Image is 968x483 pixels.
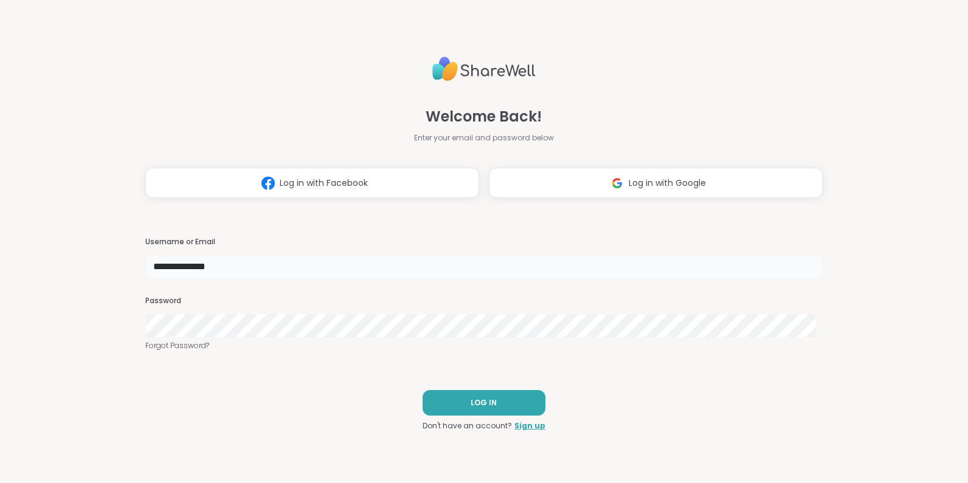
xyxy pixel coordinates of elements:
[629,177,706,190] span: Log in with Google
[257,172,280,194] img: ShareWell Logomark
[423,390,545,416] button: LOG IN
[514,420,545,431] a: Sign up
[432,52,536,86] img: ShareWell Logo
[471,397,497,408] span: LOG IN
[145,168,479,198] button: Log in with Facebook
[606,172,629,194] img: ShareWell Logomark
[423,420,512,431] span: Don't have an account?
[489,168,823,198] button: Log in with Google
[145,296,823,306] h3: Password
[280,177,368,190] span: Log in with Facebook
[145,340,823,351] a: Forgot Password?
[414,132,554,143] span: Enter your email and password below
[145,237,823,247] h3: Username or Email
[426,106,542,128] span: Welcome Back!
